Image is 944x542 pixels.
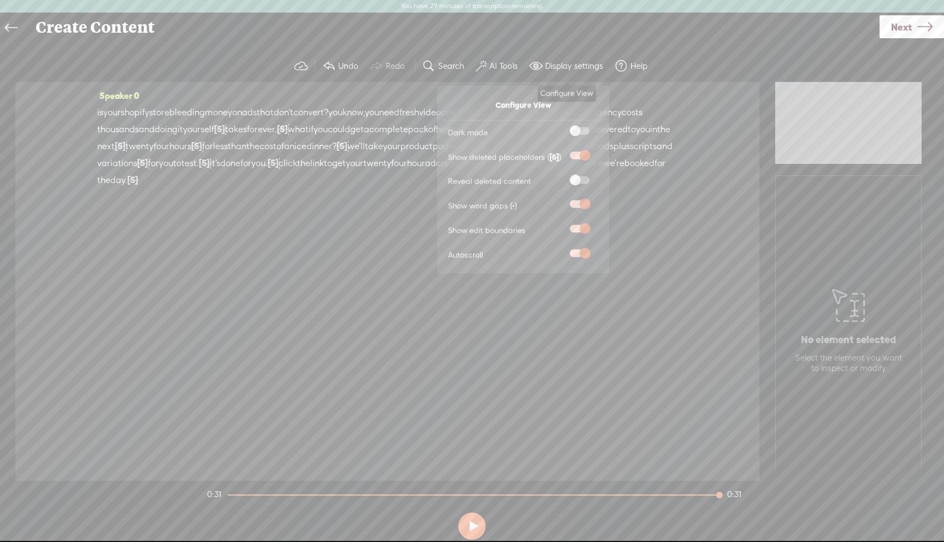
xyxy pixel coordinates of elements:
span: for [240,155,251,172]
span: click [279,155,297,172]
span: money [205,104,232,121]
div: 0:31 [207,489,221,500]
span: that [257,104,274,121]
span: fresh [399,104,419,121]
div: Create Content [28,13,880,42]
span: take [365,138,383,155]
span: twenty [363,155,391,172]
span: in [650,121,657,138]
span: product [400,138,433,155]
span: you. [251,155,268,172]
span: next [97,138,115,155]
span: four [154,138,169,155]
span: the [246,138,259,155]
span: ads [242,104,257,121]
span: we'll [347,138,365,155]
span: thousands [97,121,139,138]
span: your [346,155,363,172]
span: nice [290,138,306,155]
span: day. [110,172,127,188]
span: Speaker 0 [97,91,139,101]
span: yourself [183,121,214,138]
label: Redo [386,61,405,72]
span: a [284,138,290,155]
label: Help [630,61,647,72]
span: high [436,121,453,138]
div: Show word gaps ( ) [448,199,561,213]
span: need [379,104,399,121]
span: to [628,121,636,138]
span: [S] [115,141,126,151]
label: AI Tools [489,61,518,72]
span: know, [343,104,365,121]
span: hours [169,138,191,155]
span: [S] [191,141,202,151]
span: creative [436,155,469,172]
span: get [350,121,364,138]
span: of [428,121,436,138]
span: shopify [121,104,149,121]
span: cost [259,138,276,155]
span: for [148,155,159,172]
span: video [419,104,441,121]
span: complete [369,121,408,138]
span: ad [425,155,436,172]
div: Show deleted placeholders ( ) [448,150,561,164]
span: your [103,104,121,121]
span: link [310,155,324,172]
span: and [139,121,155,138]
span: [S] [268,158,279,168]
span: and [657,138,672,155]
span: than [228,138,246,155]
div: Configure View [450,99,596,113]
span: you [328,104,343,121]
span: don't [274,104,293,121]
button: Undo [318,55,365,77]
span: it's [210,155,220,172]
div: 0:31 [727,489,741,500]
span: less [213,138,228,155]
span: you [365,104,379,121]
div: Select the element you want to inspect or modify [793,352,904,374]
span: the [297,155,310,172]
span: Next [891,13,912,41]
span: for [202,138,213,155]
span: get [332,155,346,172]
span: [S] [277,124,288,134]
span: twenty [126,138,154,155]
span: the [97,172,110,188]
button: AI Tools [471,55,525,77]
span: is [97,104,103,121]
label: Undo [338,61,358,72]
span: you [636,121,650,138]
span: for [654,155,665,172]
div: Dark mode [448,126,561,139]
span: [S] [127,175,138,185]
span: plus [613,138,630,155]
div: Autoscroll [448,248,561,262]
span: if [309,121,314,138]
button: Search [418,55,471,77]
span: to [173,155,181,172]
span: variations [97,155,137,172]
span: four [391,155,407,172]
span: could [328,121,350,138]
span: forever. [247,121,277,138]
div: Show edit boundaries [448,224,561,238]
span: [S] [199,158,210,168]
span: test. [181,155,199,172]
span: store [149,104,169,121]
span: it [178,121,183,138]
span: dinner? [306,138,337,155]
span: scripts [630,138,657,155]
span: your [383,138,400,155]
span: takes [225,121,247,138]
span: the [657,121,670,138]
span: to [324,155,332,172]
span: a [364,121,369,138]
span: hour [407,155,425,172]
span: on [232,104,242,121]
span: booked [624,155,654,172]
button: Display settings [525,55,610,77]
span: convert? [293,104,328,121]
